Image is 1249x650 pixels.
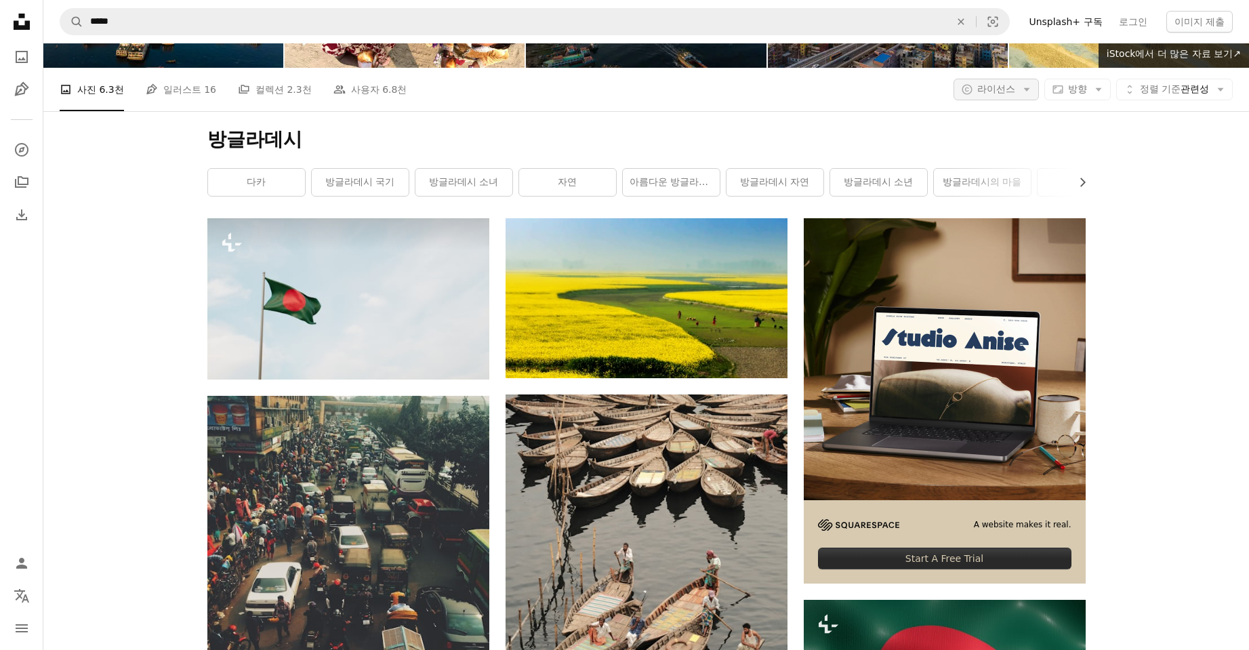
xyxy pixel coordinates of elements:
span: 관련성 [1140,83,1209,96]
button: 메뉴 [8,615,35,642]
a: 자연 [519,169,616,196]
button: 시각적 검색 [977,9,1009,35]
span: 정렬 기준 [1140,83,1181,94]
a: 수역에 있는 여러 개의 작은 보트 [506,599,787,611]
a: 방글라데시 소녀 [415,169,512,196]
img: file-1705123271268-c3eaf6a79b21image [804,218,1086,500]
a: 다카 [208,169,305,196]
h1: 방글라데시 [207,127,1086,152]
img: file-1705255347840-230a6ab5bca9image [818,519,899,531]
a: 방글라데시 자연 [726,169,823,196]
button: 이미지 제출 [1166,11,1233,33]
a: A website makes it real.Start A Free Trial [804,218,1086,584]
span: iStock에서 더 많은 자료 보기 ↗ [1107,48,1241,59]
a: 사용자 6.8천 [333,68,407,111]
span: A website makes it real. [974,519,1071,531]
a: 방글라데시 소년 [830,169,927,196]
a: 아름다운 방글라데시 [623,169,720,196]
span: 6.8천 [382,82,407,97]
a: 일러스트 [8,76,35,103]
a: 컬렉션 [8,169,35,196]
a: 로그인 / 가입 [8,550,35,577]
button: 언어 [8,582,35,609]
span: 방향 [1068,83,1087,94]
a: 로그인 [1111,11,1155,33]
form: 사이트 전체에서 이미지 찾기 [60,8,1010,35]
button: 목록을 오른쪽으로 스크롤 [1070,169,1086,196]
a: 방글라데시 국기 [312,169,409,196]
img: 하늘에 날리는 녹색과 빨간색 깃발 [207,218,489,380]
a: 일러스트 16 [146,68,216,111]
span: 라이선스 [977,83,1015,94]
a: 컬렉션 2.3천 [238,68,312,111]
a: 노란 꽃밭 근처 푸른 들판에 있는 사람들 [506,291,787,304]
a: 다운로드 내역 [8,201,35,228]
a: 야외 [1038,169,1134,196]
button: 삭제 [946,9,976,35]
button: 방향 [1044,79,1111,100]
a: 사진 [8,43,35,70]
button: 정렬 기준관련성 [1116,79,1233,100]
button: Unsplash 검색 [60,9,83,35]
a: 하늘에 날리는 녹색과 빨간색 깃발 [207,293,489,305]
img: 노란 꽃밭 근처 푸른 들판에 있는 사람들 [506,218,787,378]
a: 홈 — Unsplash [8,8,35,38]
a: 낮에 거리를 걷는 사람들 [207,588,489,600]
span: 16 [204,82,216,97]
span: 2.3천 [287,82,311,97]
a: 방글라데시의 마을 [934,169,1031,196]
a: 탐색 [8,136,35,163]
button: 라이선스 [954,79,1039,100]
div: Start A Free Trial [818,548,1071,569]
a: Unsplash+ 구독 [1021,11,1110,33]
a: iStock에서 더 많은 자료 보기↗ [1099,41,1249,68]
